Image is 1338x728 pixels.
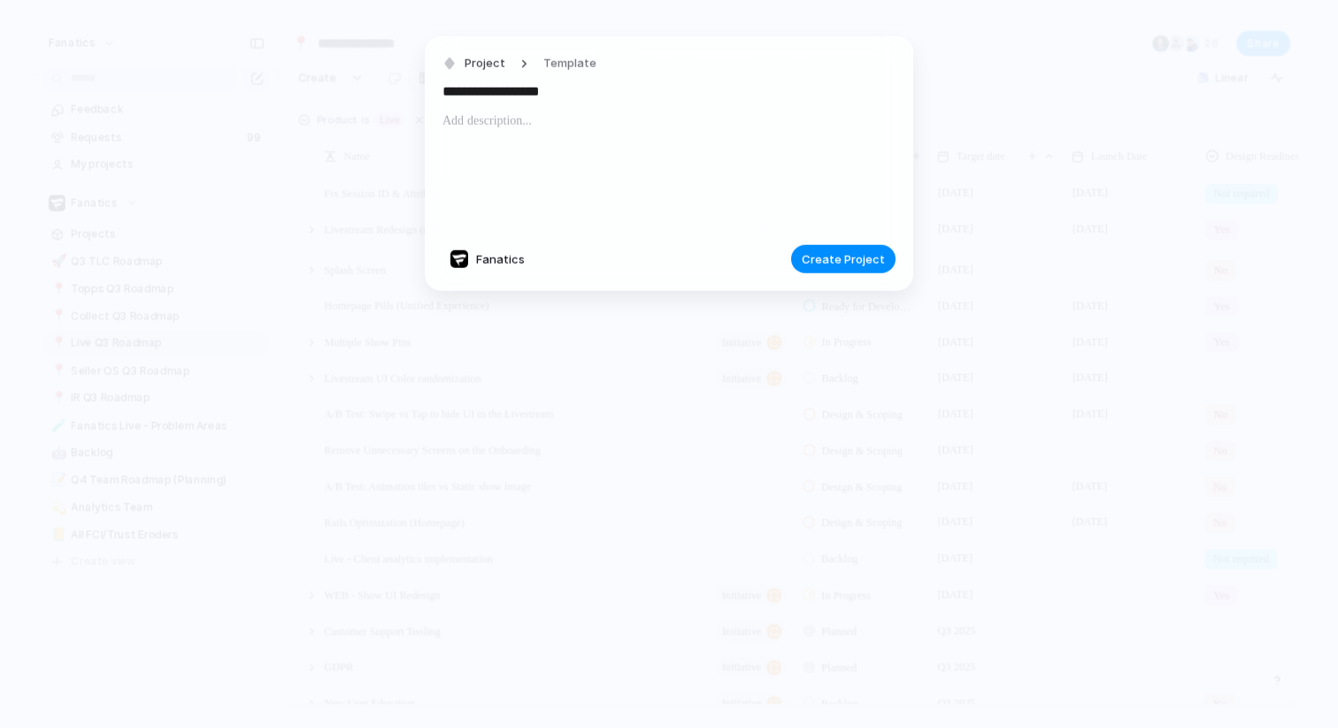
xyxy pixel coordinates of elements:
[543,55,596,73] span: Template
[533,51,607,77] button: Template
[802,250,885,268] span: Create Project
[438,51,511,77] button: Project
[791,245,896,273] button: Create Project
[465,55,505,73] span: Project
[476,250,525,268] span: Fanatics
